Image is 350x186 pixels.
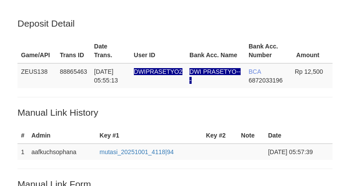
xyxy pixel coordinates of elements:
[245,38,291,63] th: Bank Acc. Number
[17,63,56,88] td: ZEUS138
[56,38,91,63] th: Trans ID
[189,68,241,84] span: Nama rekening ada tanda titik/strip, harap diedit
[56,63,91,88] td: 88865463
[17,17,332,30] p: Deposit Detail
[17,106,332,119] p: Manual Link History
[134,68,182,75] span: Nama rekening ada tanda titik/strip, harap diedit
[238,127,265,144] th: Note
[17,127,28,144] th: #
[100,148,174,155] a: mutasi_20251001_4118|94
[17,144,28,160] td: 1
[186,38,245,63] th: Bank Acc. Name
[17,38,56,63] th: Game/API
[96,127,203,144] th: Key #1
[130,38,186,63] th: User ID
[291,38,332,63] th: Amount
[28,127,96,144] th: Admin
[203,127,238,144] th: Key #2
[248,77,283,84] span: Copy 6872033196 to clipboard
[94,68,118,84] span: [DATE] 05:55:13
[28,144,96,160] td: aafkuchsophana
[91,38,130,63] th: Date Trans.
[265,127,332,144] th: Date
[248,68,261,75] span: BCA
[265,144,332,160] td: [DATE] 05:57:39
[295,68,323,75] span: Rp 12,500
